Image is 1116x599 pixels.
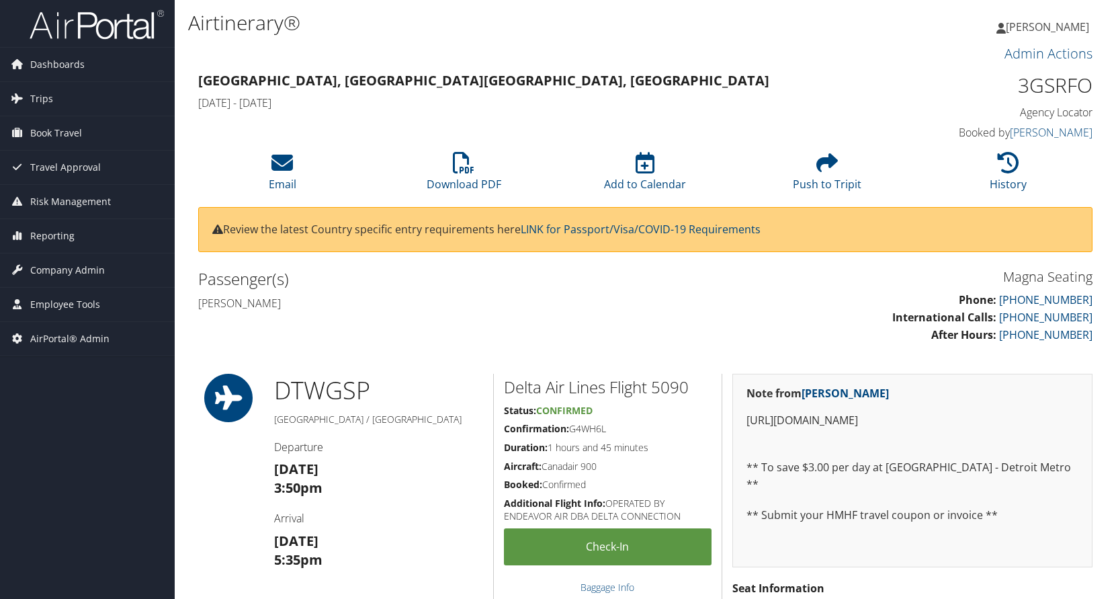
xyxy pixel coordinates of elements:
strong: International Calls: [892,310,996,325]
span: Employee Tools [30,288,100,321]
strong: [GEOGRAPHIC_DATA], [GEOGRAPHIC_DATA] [GEOGRAPHIC_DATA], [GEOGRAPHIC_DATA] [198,71,769,89]
p: Review the latest Country specific entry requirements here [212,221,1078,239]
h2: Delta Air Lines Flight 5090 [504,376,712,399]
strong: Duration: [504,441,548,454]
h4: Agency Locator [884,105,1092,120]
strong: 3:50pm [274,479,323,497]
strong: After Hours: [931,327,996,342]
p: [URL][DOMAIN_NAME] [746,412,1078,430]
strong: [DATE] [274,460,318,478]
h1: DTW GSP [274,374,482,407]
a: [PERSON_NAME] [1010,125,1092,140]
a: [PERSON_NAME] [802,386,889,401]
h5: 1 hours and 45 minutes [504,441,712,454]
span: Company Admin [30,253,105,287]
span: Book Travel [30,116,82,150]
a: Download PDF [427,159,501,192]
strong: 5:35pm [274,551,323,569]
span: Trips [30,82,53,116]
h5: Confirmed [504,478,712,491]
a: History [990,159,1027,192]
strong: [DATE] [274,532,318,550]
span: Travel Approval [30,151,101,184]
h2: Passenger(s) [198,268,636,290]
img: airportal-logo.png [30,9,164,40]
strong: Phone: [959,292,996,307]
p: ** To save $3.00 per day at [GEOGRAPHIC_DATA] - Detroit Metro ** [746,459,1078,493]
a: Email [269,159,296,192]
h5: [GEOGRAPHIC_DATA] / [GEOGRAPHIC_DATA] [274,413,482,426]
span: Reporting [30,219,75,253]
h5: OPERATED BY ENDEAVOR AIR DBA DELTA CONNECTION [504,497,712,523]
a: Admin Actions [1004,44,1092,63]
a: Add to Calendar [604,159,686,192]
p: ** Submit your HMHF travel coupon or invoice ** [746,507,1078,524]
a: [PERSON_NAME] [996,7,1103,47]
h4: [DATE] - [DATE] [198,95,864,110]
h4: Booked by [884,125,1092,140]
h1: Airtinerary® [188,9,798,37]
h4: Departure [274,440,482,454]
strong: Status: [504,404,536,417]
strong: Booked: [504,478,542,491]
h3: Magna Seating [656,268,1093,286]
h1: 3GSRFO [884,71,1092,99]
h4: Arrival [274,511,482,526]
a: [PHONE_NUMBER] [999,310,1092,325]
a: Push to Tripit [793,159,861,192]
a: [PHONE_NUMBER] [999,327,1092,342]
h4: [PERSON_NAME] [198,296,636,311]
a: [PHONE_NUMBER] [999,292,1092,307]
span: AirPortal® Admin [30,322,110,356]
strong: Aircraft: [504,460,542,473]
a: Baggage Info [581,581,634,594]
strong: Additional Flight Info: [504,497,605,510]
a: LINK for Passport/Visa/COVID-19 Requirements [521,222,761,237]
strong: Seat Information [732,581,824,596]
span: [PERSON_NAME] [1006,19,1089,34]
h5: G4WH6L [504,422,712,436]
span: Dashboards [30,48,85,81]
a: Check-in [504,528,712,565]
h5: Canadair 900 [504,460,712,473]
strong: Note from [746,386,889,401]
strong: Confirmation: [504,422,569,435]
span: Confirmed [536,404,593,417]
span: Risk Management [30,185,111,218]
